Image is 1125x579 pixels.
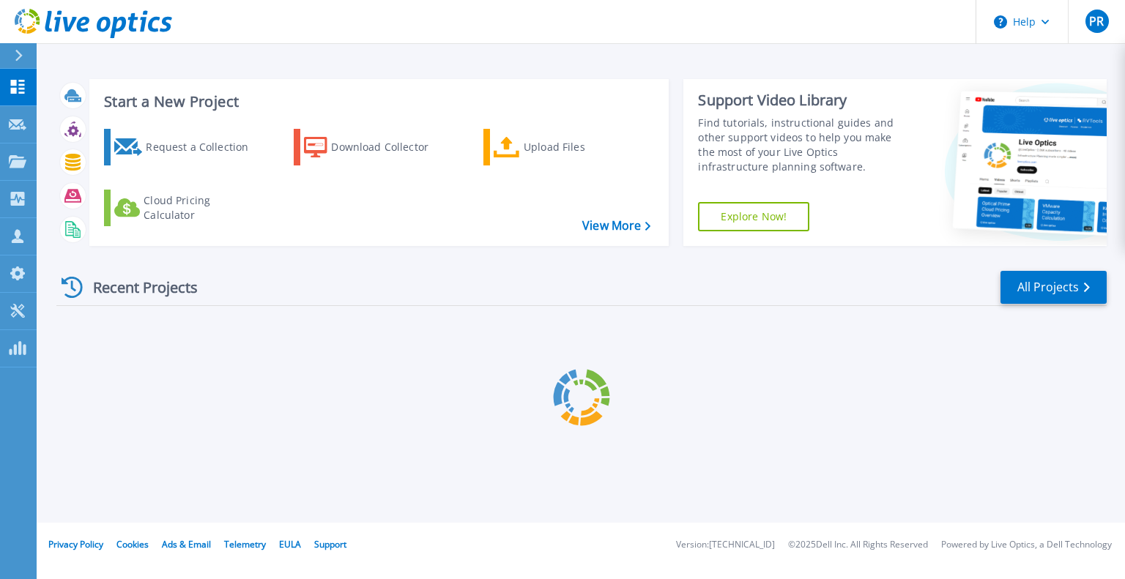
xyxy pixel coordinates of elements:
li: Version: [TECHNICAL_ID] [676,540,775,550]
a: All Projects [1000,271,1107,304]
a: Privacy Policy [48,538,103,550]
a: Ads & Email [162,538,211,550]
li: © 2025 Dell Inc. All Rights Reserved [788,540,928,550]
div: Cloud Pricing Calculator [144,193,261,223]
h3: Start a New Project [104,94,650,110]
div: Download Collector [331,132,448,162]
span: PR [1089,15,1104,27]
a: Cloud Pricing Calculator [104,190,267,226]
div: Upload Files [524,132,641,162]
a: Explore Now! [698,202,809,231]
a: View More [582,219,650,233]
a: Telemetry [224,538,266,550]
a: Request a Collection [104,129,267,165]
div: Find tutorials, instructional guides and other support videos to help you make the most of your L... [698,116,910,174]
a: Support [314,538,346,550]
a: Upload Files [483,129,647,165]
div: Recent Projects [56,269,218,305]
a: EULA [279,538,301,550]
div: Support Video Library [698,91,910,110]
li: Powered by Live Optics, a Dell Technology [941,540,1112,550]
a: Cookies [116,538,149,550]
a: Download Collector [294,129,457,165]
div: Request a Collection [146,132,263,162]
